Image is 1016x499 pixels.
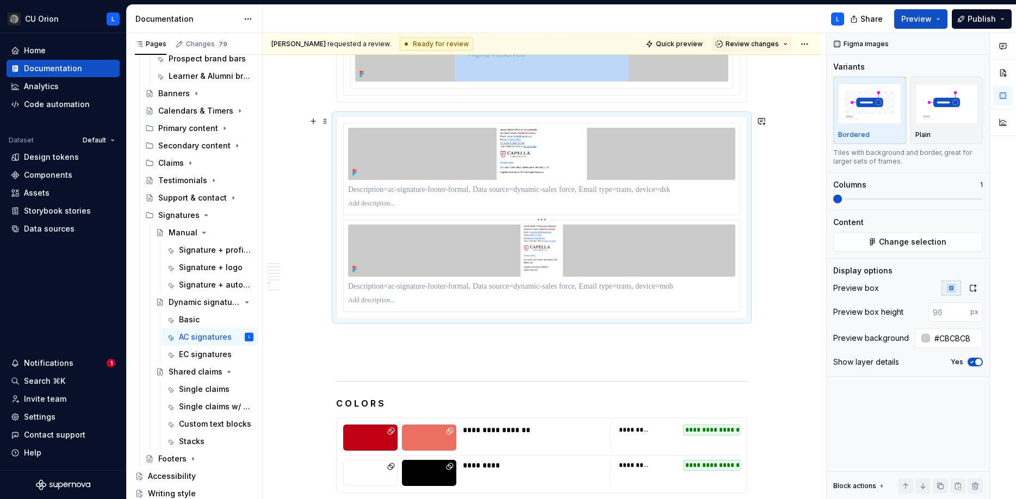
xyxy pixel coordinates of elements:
div: Preview box height [833,307,903,317]
div: Preview background [833,333,909,344]
span: Change selection [879,236,946,247]
div: Stacks [179,436,205,447]
a: Assets [7,184,120,202]
img: 3ce36157-9fde-47d2-9eb8-fa8ebb961d3d.png [8,13,21,26]
div: Signatures [158,210,200,221]
div: Tiles with background and border, great for larger sets of frames. [833,148,983,166]
input: Auto [930,328,983,348]
div: Block actions [833,478,886,494]
div: Display options [833,265,893,276]
button: Help [7,444,120,461]
div: Manual [169,227,197,238]
div: Documentation [135,14,238,24]
button: Contact support [7,426,120,444]
div: Single claims w/ CTAs [179,401,251,412]
p: Plain [915,130,931,139]
div: Secondary content [158,140,231,151]
a: Code automation [7,96,120,113]
div: Search ⌘K [24,376,65,386]
a: Signature + profile photo [162,241,258,259]
button: Notifications1 [7,354,120,372]
span: 79 [217,40,229,48]
a: Analytics [7,78,120,95]
a: Single claims w/ CTAs [162,398,258,415]
div: Preview box [833,283,879,294]
div: Calendars & Timers [158,105,233,116]
div: Ready for review [400,38,473,51]
div: Pages [135,40,166,48]
a: Components [7,166,120,184]
a: Storybook stories [7,202,120,220]
div: Dataset [9,136,34,145]
div: Content [833,217,864,228]
span: Preview [901,14,932,24]
div: Learner & Alumni brand bars [169,71,251,82]
button: Search ⌘K [7,372,120,390]
p: px [970,308,978,316]
div: Variants [833,61,865,72]
div: Storybook stories [24,205,91,216]
a: EC signatures [162,346,258,363]
div: CU Orion [25,14,59,24]
svg: Supernova Logo [36,479,90,490]
a: Single claims [162,381,258,398]
a: Footers [141,450,258,467]
div: Secondary content [141,137,258,154]
a: Calendars & Timers [141,102,258,120]
div: Prospect brand bars [169,53,246,64]
div: EC signatures [179,349,232,360]
div: Shared claims [169,366,222,377]
img: placeholder [915,84,978,123]
div: Block actions [833,482,876,490]
div: Data sources [24,223,75,234]
a: Home [7,42,120,59]
div: Show layer details [833,357,899,367]
div: Contact support [24,429,85,440]
div: L [249,332,250,342]
button: Change selection [833,232,983,252]
a: Testimonials [141,172,258,189]
div: Custom text blocks [179,419,251,429]
div: Design tokens [24,152,79,163]
span: Review changes [726,40,779,48]
div: Signature + logo [179,262,243,273]
button: CU OrionL [2,7,124,30]
img: placeholder [838,84,901,123]
div: AC signatures [179,332,232,342]
input: 96 [928,302,970,322]
div: Writing style [148,488,196,499]
a: Signature + autograph [162,276,258,294]
a: Support & contact [141,189,258,207]
a: Banners [141,85,258,102]
a: Dynamic signatures [151,294,258,311]
div: Dynamic signatures [169,297,240,308]
span: Default [83,136,106,145]
div: Banners [158,88,190,99]
div: Invite team [24,394,66,404]
div: Analytics [24,81,59,92]
div: Signatures [141,207,258,224]
div: Testimonials [158,175,207,186]
a: Documentation [7,60,120,77]
label: Yes [951,358,963,366]
div: Assets [24,188,49,198]
button: placeholderBordered [833,77,906,144]
button: Review changes [712,36,792,52]
div: Primary content [158,123,218,134]
a: Design tokens [7,148,120,166]
div: Components [24,170,72,180]
a: Stacks [162,433,258,450]
div: Signature + profile photo [179,245,251,255]
div: Basic [179,314,200,325]
p: Bordered [838,130,870,139]
button: Quick preview [642,36,708,52]
div: Code automation [24,99,90,110]
span: 1 [107,359,115,367]
span: requested a review. [271,40,391,48]
a: Accessibility [131,467,258,485]
button: placeholderPlain [910,77,983,144]
span: [PERSON_NAME] [271,40,326,48]
div: Signature + autograph [179,279,251,290]
div: Help [24,447,41,458]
